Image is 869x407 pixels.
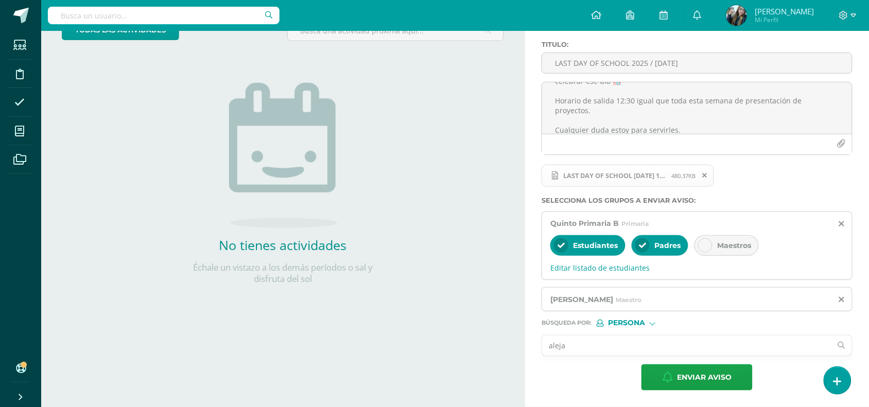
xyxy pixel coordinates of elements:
[180,236,386,254] h2: No tienes actividades
[677,365,732,390] span: Enviar aviso
[621,220,649,227] span: Primaria
[542,197,853,204] label: Selecciona los grupos a enviar aviso :
[550,219,619,228] span: Quinto Primaria B
[573,241,618,250] span: Estudiantes
[696,170,714,181] span: Remover archivo
[654,241,681,250] span: Padres
[550,295,613,304] span: [PERSON_NAME]
[641,364,753,391] button: Enviar aviso
[558,171,671,180] span: LAST DAY OF SCHOOL [DATE] 16 .jpg
[229,83,337,228] img: no_activities.png
[542,335,831,356] input: Ej. Mario Galindo
[755,6,814,16] span: [PERSON_NAME]
[542,82,852,134] textarea: Queridos padres de familia y alumnos. El día [DATE] es nuestro último día del ciclo escolar 2025 ...
[550,263,844,273] span: Editar listado de estudiantes
[608,320,645,326] span: Persona
[542,53,852,73] input: Titulo
[542,165,714,187] span: LAST DAY OF SCHOOL JUEVES 16 .jpg
[616,296,641,304] span: Maestro
[180,262,386,285] p: Échale un vistazo a los demás períodos o sal y disfruta del sol
[755,15,814,24] span: Mi Perfil
[717,241,751,250] span: Maestros
[48,7,280,24] input: Busca un usuario...
[542,41,853,48] label: Titulo :
[597,320,674,327] div: [object Object]
[671,172,696,180] span: 480.37KB
[542,320,592,326] span: Búsqueda por :
[726,5,747,26] img: ab28650470f0b57cd31dd7e6cf45ec32.png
